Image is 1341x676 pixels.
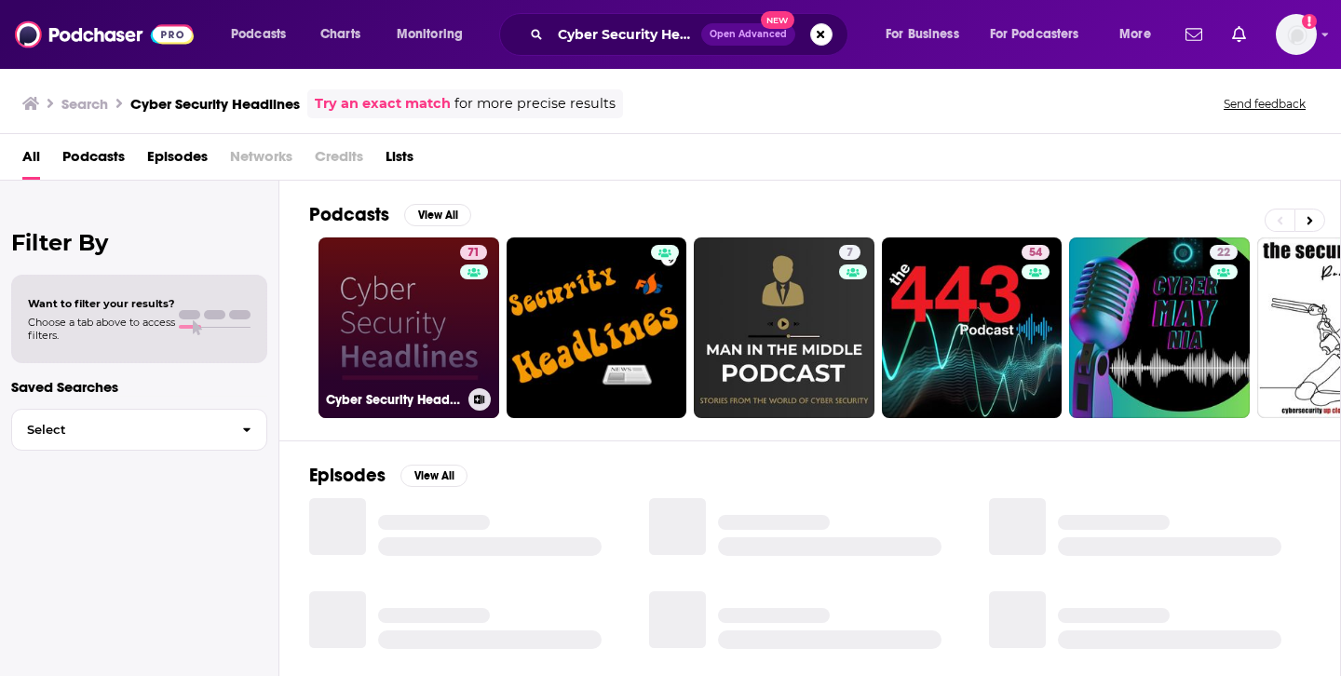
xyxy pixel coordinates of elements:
a: All [22,142,40,180]
span: 71 [467,244,480,263]
button: Open AdvancedNew [701,23,795,46]
a: 71 [460,245,487,260]
span: 54 [1029,244,1042,263]
a: Charts [308,20,372,49]
span: Networks [230,142,292,180]
a: PodcastsView All [309,203,471,226]
span: Charts [320,21,360,47]
input: Search podcasts, credits, & more... [550,20,701,49]
h3: Search [61,95,108,113]
h2: Filter By [11,229,267,256]
h3: Cyber Security Headlines [326,392,461,408]
img: Podchaser - Follow, Share and Rate Podcasts [15,17,194,52]
span: For Business [886,21,959,47]
button: open menu [978,20,1106,49]
button: View All [404,204,471,226]
a: Try an exact match [315,93,451,115]
a: 54 [1022,245,1050,260]
span: Podcasts [231,21,286,47]
button: open menu [873,20,982,49]
button: Show profile menu [1276,14,1317,55]
a: EpisodesView All [309,464,467,487]
svg: Add a profile image [1302,14,1317,29]
p: Saved Searches [11,378,267,396]
a: Show notifications dropdown [1225,19,1253,50]
span: New [761,11,794,29]
button: open menu [1106,20,1174,49]
span: Monitoring [397,21,463,47]
h2: Episodes [309,464,386,487]
a: 22 [1210,245,1238,260]
span: Want to filter your results? [28,297,175,310]
a: Lists [386,142,413,180]
button: open menu [218,20,310,49]
div: Search podcasts, credits, & more... [517,13,866,56]
button: Send feedback [1218,96,1311,112]
span: Credits [315,142,363,180]
a: Show notifications dropdown [1178,19,1210,50]
a: 22 [1069,237,1250,418]
span: For Podcasters [990,21,1079,47]
a: 54 [882,237,1063,418]
h3: Cyber Security Headlines [130,95,300,113]
button: Select [11,409,267,451]
button: View All [400,465,467,487]
a: 7 [839,245,860,260]
span: More [1119,21,1151,47]
button: open menu [384,20,487,49]
span: Logged in as sashagoldin [1276,14,1317,55]
span: Select [12,424,227,436]
h2: Podcasts [309,203,389,226]
a: 7 [694,237,874,418]
a: Episodes [147,142,208,180]
a: Podcasts [62,142,125,180]
span: 7 [847,244,853,263]
a: 71Cyber Security Headlines [318,237,499,418]
img: User Profile [1276,14,1317,55]
span: Choose a tab above to access filters. [28,316,175,342]
span: for more precise results [454,93,616,115]
span: Open Advanced [710,30,787,39]
span: 22 [1217,244,1230,263]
